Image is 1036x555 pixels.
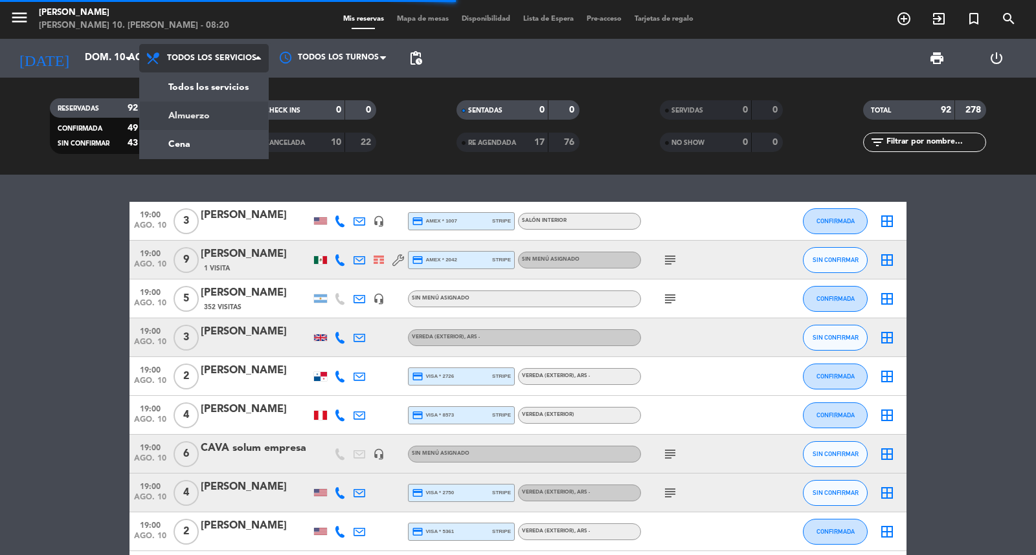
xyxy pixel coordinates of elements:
span: SERVIDAS [671,107,703,114]
span: Disponibilidad [455,16,517,23]
span: Todos los servicios [167,54,256,63]
i: search [1001,11,1017,27]
div: [PERSON_NAME] [201,517,311,534]
span: ago. 10 [134,338,166,353]
strong: 0 [336,105,341,114]
span: ago. 10 [134,221,166,236]
span: Vereda (EXTERIOR) [522,373,590,378]
i: border_all [879,330,895,345]
div: [PERSON_NAME] [201,323,311,340]
strong: 0 [539,105,545,114]
span: TOTAL [871,107,891,114]
span: visa * 2726 [412,371,454,382]
span: visa * 5361 [412,526,454,538]
strong: 92 [941,105,951,114]
i: border_all [879,485,895,501]
strong: 10 [331,138,341,147]
span: Vereda (EXTERIOR) [522,490,590,495]
i: credit_card [412,371,423,382]
strong: 92 [128,103,138,113]
button: CONFIRMADA [803,402,868,428]
span: 2 [174,364,199,389]
span: amex * 2042 [412,254,457,266]
span: RE AGENDADA [468,140,516,146]
strong: 22 [361,138,374,147]
span: CONFIRMADA [816,373,855,380]
span: ago. 10 [134,454,166,469]
div: LOG OUT [967,39,1026,78]
strong: 43 [128,138,138,147]
i: headset_mic [373,448,385,460]
span: ago. 10 [134,532,166,547]
i: border_all [879,446,895,462]
span: 3 [174,325,199,351]
span: Mis reservas [337,16,390,23]
span: pending_actions [408,50,423,66]
span: visa * 8573 [412,409,454,421]
button: SIN CONFIRMAR [803,480,868,506]
span: CONFIRMADA [816,295,855,302]
span: SIN CONFIRMAR [813,334,859,341]
span: ago. 10 [134,493,166,508]
i: border_all [879,291,895,307]
span: , ARS - [574,528,590,534]
i: exit_to_app [931,11,947,27]
span: RESERVADAS [58,105,99,112]
div: [PERSON_NAME] [201,246,311,263]
strong: 0 [743,105,748,114]
i: subject [662,252,678,268]
span: Sin menú asignado [412,451,469,456]
span: 4 [174,480,199,506]
i: credit_card [412,215,423,227]
span: Pre-acceso [580,16,628,23]
button: menu [10,8,29,32]
i: menu [10,8,29,27]
span: stripe [492,527,511,536]
div: [PERSON_NAME] [201,362,311,379]
span: 19:00 [134,362,166,376]
span: stripe [492,488,511,497]
span: Salón interior [522,218,567,223]
span: visa * 2750 [412,487,454,499]
strong: 17 [534,138,545,147]
span: 19:00 [134,478,166,493]
img: Cross Selling [374,256,384,264]
span: stripe [492,256,511,264]
span: 4 [174,402,199,428]
i: credit_card [412,409,423,421]
i: subject [662,446,678,462]
i: border_all [879,524,895,539]
span: stripe [492,411,511,419]
span: , ARS - [574,373,590,378]
span: 19:00 [134,439,166,454]
div: [PERSON_NAME] [201,479,311,495]
i: border_all [879,213,895,229]
span: CONFIRMADA [58,125,102,132]
div: [PERSON_NAME] 10. [PERSON_NAME] - 08:20 [39,19,229,32]
i: headset_mic [373,215,385,227]
span: 19:00 [134,517,166,532]
span: SENTADAS [468,107,502,114]
span: 19:00 [134,323,166,338]
span: ago. 10 [134,260,166,275]
span: Vereda (EXTERIOR) [412,334,480,340]
button: CONFIRMADA [803,519,868,545]
div: [PERSON_NAME] [201,401,311,418]
strong: 0 [772,138,780,147]
strong: 76 [564,138,577,147]
i: credit_card [412,254,423,266]
span: SIN CONFIRMAR [813,450,859,457]
span: CONFIRMADA [816,411,855,419]
span: CONFIRMADA [816,217,855,224]
div: [PERSON_NAME] [201,207,311,224]
span: stripe [492,217,511,225]
span: ago. 10 [134,299,166,314]
span: Tarjetas de regalo [628,16,700,23]
i: [DATE] [10,44,78,72]
div: [PERSON_NAME] [39,6,229,19]
span: print [929,50,945,66]
i: credit_card [412,487,423,499]
span: Vereda (EXTERIOR) [522,528,590,534]
span: , ARS - [574,490,590,495]
span: 19:00 [134,284,166,299]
